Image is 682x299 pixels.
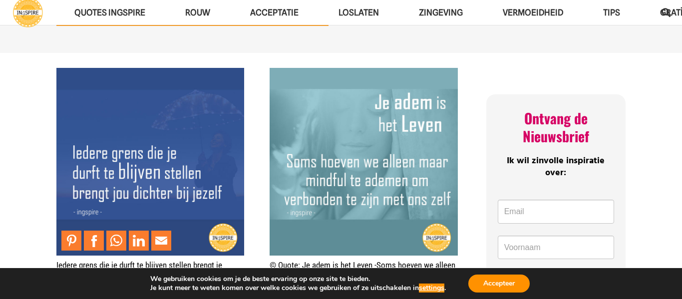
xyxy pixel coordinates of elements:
[150,275,446,284] p: We gebruiken cookies om je de beste ervaring op onze site te bieden.
[270,68,457,256] img: Quote: Je adem is het Leven. Soms hoeven we alleen maar mindful te ademen om verbonden te zijn me...
[56,260,222,280] a: Iedere grens die je durft te blijven stellen brengt je dichterbij jezelf – Ingspire
[56,68,244,256] img: ingspire quote - Iedere grens die je durft te blijven stellen brengt jou dichter bij jezelf
[106,231,129,251] li: WhatsApp
[270,260,455,280] a: © Quote: Je adem is het Leven -Soms hoeven we alleen maar mindful te ademen om ..
[84,231,104,251] a: Share to Facebook
[151,231,171,251] a: Mail to Email This
[74,7,145,17] span: QUOTES INGSPIRE
[84,231,106,251] li: Facebook
[61,231,81,251] a: Pin to Pinterest
[185,7,210,17] span: ROUW
[150,284,446,293] p: Je kunt meer te weten komen over welke cookies we gebruiken of ze uitschakelen in .
[419,284,444,293] button: settings
[270,68,457,256] a: © Quote: Je adem is het Leven -Soms hoeven we alleen maar mindful te ademen om ..
[419,7,463,17] span: Zingeving
[129,231,149,251] a: Share to LinkedIn
[106,231,126,251] a: Share to WhatsApp
[151,231,174,251] li: Email This
[523,108,589,146] span: Ontvang de Nieuwsbrief
[129,231,151,251] li: LinkedIn
[56,68,244,256] a: Iedere grens die je durft te blijven stellen brengt je dichterbij jezelf – Ingspire
[503,7,563,17] span: VERMOEIDHEID
[61,231,84,251] li: Pinterest
[468,275,530,293] button: Accepteer
[498,200,614,224] input: Email
[603,7,620,17] span: TIPS
[507,154,605,180] span: Ik wil zinvolle inspiratie over:
[339,7,379,17] span: Loslaten
[250,7,299,17] span: Acceptatie
[498,236,614,260] input: Voornaam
